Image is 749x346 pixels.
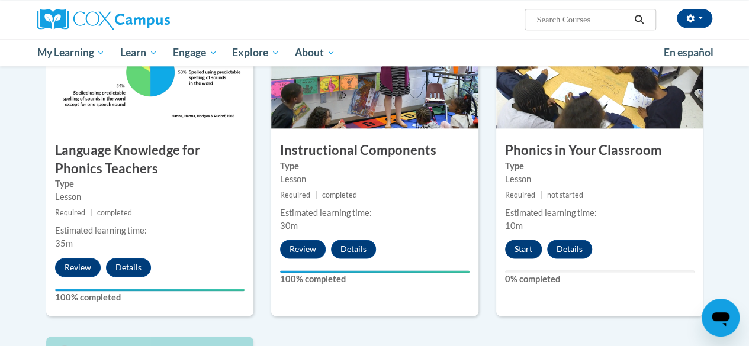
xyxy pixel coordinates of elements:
[165,39,225,66] a: Engage
[496,10,703,128] img: Course Image
[505,206,695,219] div: Estimated learning time:
[505,221,523,231] span: 10m
[547,240,592,258] button: Details
[55,238,73,248] span: 35m
[280,173,470,186] div: Lesson
[322,190,357,199] span: completed
[232,46,279,60] span: Explore
[55,291,245,304] label: 100% completed
[280,221,298,231] span: 30m
[702,299,740,337] iframe: Button to launch messaging window
[37,9,250,30] a: Cox Campus
[112,39,165,66] a: Learn
[55,190,245,203] div: Lesson
[280,190,310,199] span: Required
[55,208,85,217] span: Required
[120,46,157,60] span: Learn
[37,9,170,30] img: Cox Campus
[46,141,253,178] h3: Language Knowledge for Phonics Teachers
[280,160,470,173] label: Type
[106,258,151,277] button: Details
[97,208,132,217] span: completed
[505,173,695,186] div: Lesson
[271,141,478,160] h3: Instructional Components
[630,12,648,27] button: Search
[295,46,335,60] span: About
[505,240,542,258] button: Start
[505,273,695,286] label: 0% completed
[28,39,721,66] div: Main menu
[535,12,630,27] input: Search Courses
[271,10,478,128] img: Course Image
[55,177,245,190] label: Type
[173,46,217,60] span: Engage
[496,141,703,160] h3: Phonics in Your Classroom
[90,208,92,217] span: |
[224,39,287,66] a: Explore
[656,40,721,65] a: En español
[55,258,101,277] button: Review
[55,289,245,291] div: Your progress
[280,270,470,273] div: Your progress
[287,39,343,66] a: About
[46,10,253,128] img: Course Image
[677,9,712,28] button: Account Settings
[280,206,470,219] div: Estimated learning time:
[331,240,376,258] button: Details
[540,190,542,199] span: |
[505,160,695,173] label: Type
[315,190,317,199] span: |
[505,190,535,199] span: Required
[547,190,583,199] span: not started
[55,224,245,237] div: Estimated learning time:
[664,46,713,59] span: En español
[30,39,113,66] a: My Learning
[280,273,470,286] label: 100% completed
[280,240,326,258] button: Review
[37,46,105,60] span: My Learning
